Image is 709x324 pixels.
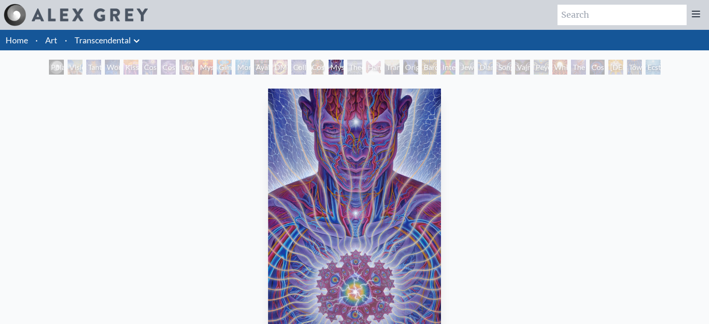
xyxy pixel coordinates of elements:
div: Bardo Being [422,60,437,75]
div: Collective Vision [291,60,306,75]
div: Glimpsing the Empyrean [217,60,232,75]
div: Peyote Being [534,60,549,75]
div: Original Face [403,60,418,75]
div: Ayahuasca Visitation [254,60,269,75]
div: Vajra Being [515,60,530,75]
div: Theologue [347,60,362,75]
a: Art [45,34,57,47]
div: [DEMOGRAPHIC_DATA] [608,60,623,75]
div: Monochord [235,60,250,75]
div: Mysteriosa 2 [198,60,213,75]
div: White Light [552,60,567,75]
div: Visionary Origin of Language [68,60,83,75]
div: Cosmic Creativity [142,60,157,75]
div: Cosmic Artist [161,60,176,75]
div: Hands that See [366,60,381,75]
li: · [32,30,41,50]
div: Jewel Being [459,60,474,75]
div: Cosmic [DEMOGRAPHIC_DATA] [310,60,325,75]
div: Mystic Eye [329,60,344,75]
div: Love is a Cosmic Force [179,60,194,75]
div: The Great Turn [571,60,586,75]
div: Ecstasy [646,60,661,75]
div: Toward the One [627,60,642,75]
div: Interbeing [441,60,455,75]
div: Tantra [86,60,101,75]
div: Cosmic Consciousness [590,60,605,75]
div: Wonder [105,60,120,75]
a: Home [6,35,28,45]
div: Diamond Being [478,60,493,75]
div: Polar Unity Spiral [49,60,64,75]
div: Song of Vajra Being [496,60,511,75]
input: Search [558,5,687,25]
div: Transfiguration [385,60,399,75]
div: Kiss of the [MEDICAL_DATA] [124,60,138,75]
div: DMT - The Spirit Molecule [273,60,288,75]
li: · [61,30,71,50]
a: Transcendental [75,34,131,47]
